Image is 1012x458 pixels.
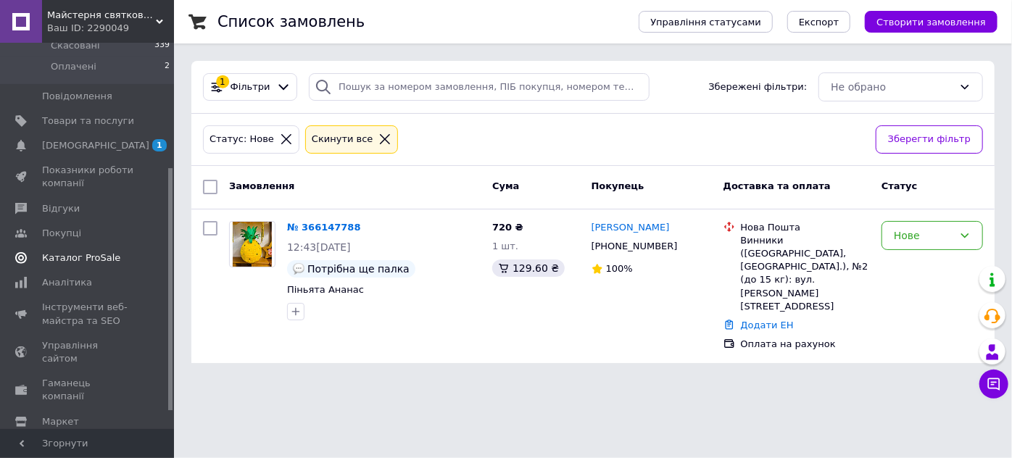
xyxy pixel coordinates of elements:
span: Оплачені [51,60,96,73]
a: Створити замовлення [850,16,998,27]
button: Зберегти фільтр [876,125,983,154]
div: Не обрано [831,79,953,95]
span: 2 [165,60,170,73]
span: Експорт [799,17,839,28]
span: Покупець [592,180,644,191]
div: 1 [216,75,229,88]
span: Управління сайтом [42,339,134,365]
span: Створити замовлення [876,17,986,28]
span: 12:43[DATE] [287,241,351,253]
div: Нове [894,228,953,243]
span: Замовлення [229,180,294,191]
span: Доставка та оплата [723,180,831,191]
span: Cума [492,180,519,191]
span: Потрібна ще палка [307,263,410,275]
span: Управління статусами [650,17,761,28]
div: 129.60 ₴ [492,259,565,277]
span: Показники роботи компанії [42,164,134,190]
span: Скасовані [51,39,100,52]
span: 1 шт. [492,241,518,251]
div: Cкинути все [309,132,376,147]
span: 1 [152,139,167,151]
button: Експорт [787,11,851,33]
span: 339 [154,39,170,52]
span: 720 ₴ [492,222,523,233]
span: Зберегти фільтр [888,132,971,147]
div: Винники ([GEOGRAPHIC_DATA], [GEOGRAPHIC_DATA].), №2 (до 15 кг): вул. [PERSON_NAME][STREET_ADDRESS] [741,234,870,313]
div: Нова Пошта [741,221,870,234]
a: [PERSON_NAME] [592,221,670,235]
div: Статус: Нове [207,132,277,147]
span: Збережені фільтри: [708,80,807,94]
button: Управління статусами [639,11,773,33]
button: Створити замовлення [865,11,998,33]
span: Товари та послуги [42,114,134,128]
img: :speech_balloon: [293,263,304,275]
a: № 366147788 [287,222,361,233]
span: Маркет [42,415,79,428]
span: Аналітика [42,276,92,289]
img: Фото товару [233,222,272,267]
div: Оплата на рахунок [741,338,870,351]
span: Відгуки [42,202,80,215]
a: Додати ЕН [741,320,794,330]
a: Піньята Ананас [287,284,364,295]
span: Повідомлення [42,90,112,103]
span: Гаманець компанії [42,377,134,403]
div: Ваш ID: 2290049 [47,22,174,35]
h1: Список замовлень [217,13,365,30]
span: Покупці [42,227,81,240]
span: Фільтри [231,80,270,94]
span: [DEMOGRAPHIC_DATA] [42,139,149,152]
button: Чат з покупцем [979,370,1008,399]
div: [PHONE_NUMBER] [589,237,681,256]
input: Пошук за номером замовлення, ПІБ покупця, номером телефону, Email, номером накладної [309,73,649,101]
span: Статус [882,180,918,191]
span: Каталог ProSale [42,251,120,265]
span: Інструменти веб-майстра та SEO [42,301,134,327]
span: Майстерня святкового декору "SunnyDecor" [47,9,156,22]
span: 100% [606,263,633,274]
a: Фото товару [229,221,275,267]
